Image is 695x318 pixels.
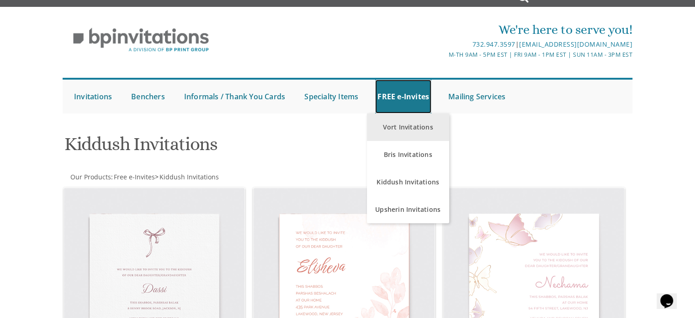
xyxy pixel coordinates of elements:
a: Informals / Thank You Cards [182,80,287,113]
a: Kiddush Invitations [367,168,449,196]
a: Mailing Services [446,80,508,113]
h1: Kiddush Invitations [64,134,437,161]
div: | [253,39,632,50]
a: Free e-Invites [113,172,155,181]
span: Kiddush Invitations [159,172,219,181]
iframe: chat widget [657,281,686,309]
img: BP Invitation Loft [63,21,219,59]
a: Bris Invitations [367,141,449,168]
a: Upsherin Invitations [367,196,449,223]
span: > [155,172,219,181]
span: Free e-Invites [114,172,155,181]
a: Benchers [129,80,167,113]
a: Kiddush Invitations [159,172,219,181]
a: Vort Invitations [367,113,449,141]
div: M-Th 9am - 5pm EST | Fri 9am - 1pm EST | Sun 11am - 3pm EST [253,50,632,59]
a: Specialty Items [302,80,361,113]
a: [EMAIL_ADDRESS][DOMAIN_NAME] [519,40,632,49]
a: Our Products [69,172,111,181]
a: Invitations [72,80,114,113]
a: 732.947.3597 [472,40,515,49]
a: FREE e-Invites [375,80,431,113]
div: We're here to serve you! [253,21,632,39]
div: : [63,172,348,182]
